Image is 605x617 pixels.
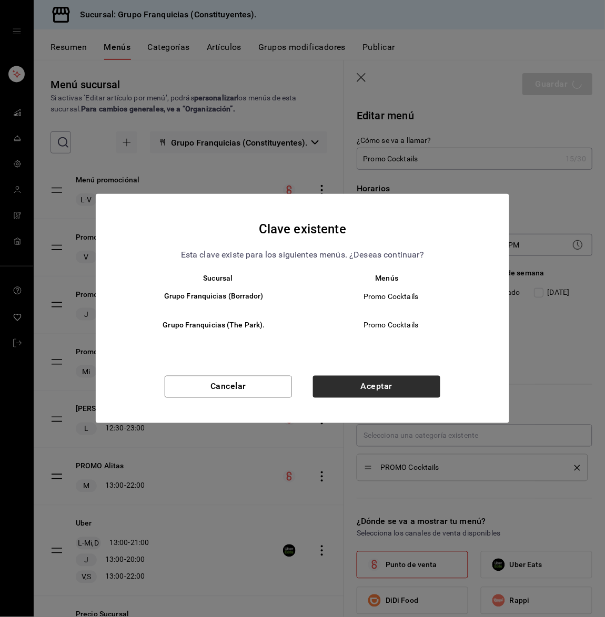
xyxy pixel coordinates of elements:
[302,274,488,282] th: Menús
[311,320,471,330] span: Promo Cocktails
[134,291,294,302] h6: Grupo Franquicias (Borrador)
[134,320,294,331] h6: Grupo Franquicias (The Park).
[165,376,292,398] button: Cancelar
[311,291,471,302] span: Promo Cocktails
[181,248,424,262] p: Esta clave existe para los siguientes menús. ¿Deseas continuar?
[313,376,440,398] button: Aceptar
[117,274,302,282] th: Sucursal
[259,219,346,239] h4: Clave existente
